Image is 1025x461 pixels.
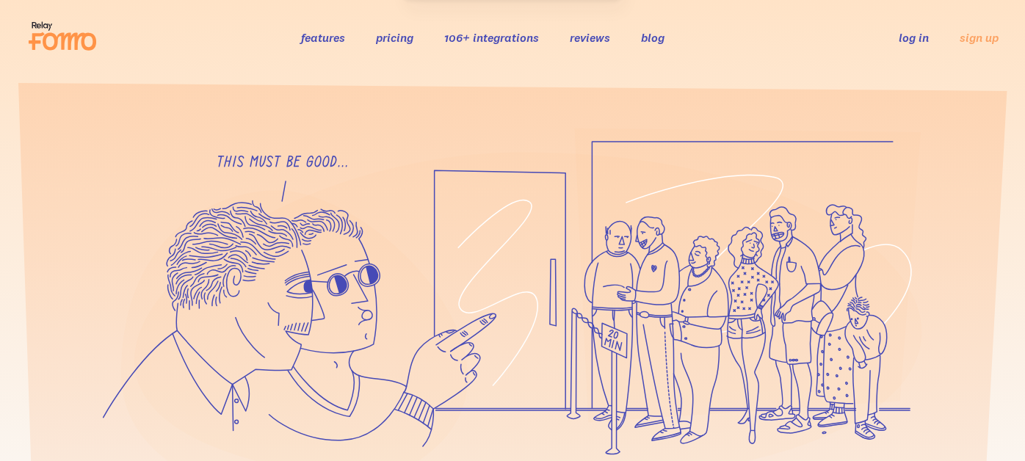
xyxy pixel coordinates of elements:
[444,30,539,45] a: 106+ integrations
[376,30,413,45] a: pricing
[301,30,345,45] a: features
[641,30,664,45] a: blog
[899,30,929,45] a: log in
[570,30,610,45] a: reviews
[960,30,999,46] a: sign up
